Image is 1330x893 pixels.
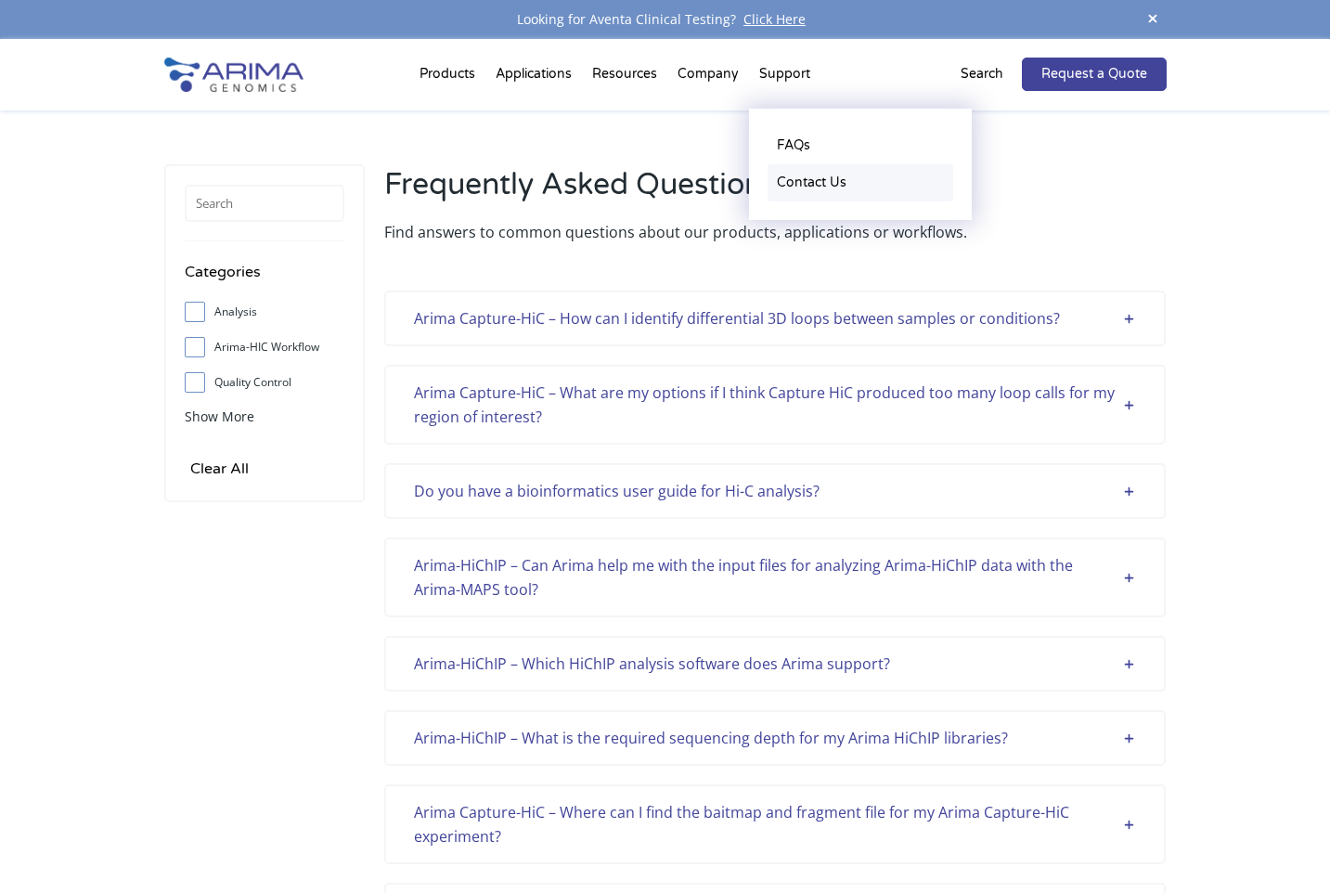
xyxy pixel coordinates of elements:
div: Do you have a bioinformatics user guide for Hi-C analysis? [414,479,1136,503]
label: Analysis [185,298,344,326]
input: Clear All [185,456,254,482]
img: Arima-Genomics-logo [164,58,303,92]
h4: Categories [185,260,344,298]
div: Arima Capture-HiC – Where can I find the baitmap and fragment file for my Arima Capture-HiC exper... [414,800,1136,848]
div: Arima Capture-HiC – How can I identify differential 3D loops between samples or conditions? [414,306,1136,330]
a: Request a Quote [1022,58,1167,91]
a: Contact Us [768,164,953,201]
div: Arima-HiChIP – Can Arima help me with the input files for analyzing Arima-HiChIP data with the Ar... [414,553,1136,602]
div: Looking for Aventa Clinical Testing? [164,7,1167,32]
div: Arima-HiChIP – Which HiChIP analysis software does Arima support? [414,652,1136,676]
input: Search [185,185,344,222]
a: Click Here [736,10,813,28]
p: Search [961,62,1003,86]
h2: Frequently Asked Questions [384,164,1166,220]
label: Arima-HIC Workflow [185,333,344,361]
span: Show More [185,408,254,425]
div: Arima Capture-HiC – What are my options if I think Capture HiC produced too many loop calls for m... [414,381,1136,429]
p: Find answers to common questions about our products, applications or workflows. [384,220,1166,244]
a: FAQs [768,127,953,164]
label: Quality Control [185,369,344,396]
div: Arima-HiChIP – What is the required sequencing depth for my Arima HiChIP libraries? [414,726,1136,750]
